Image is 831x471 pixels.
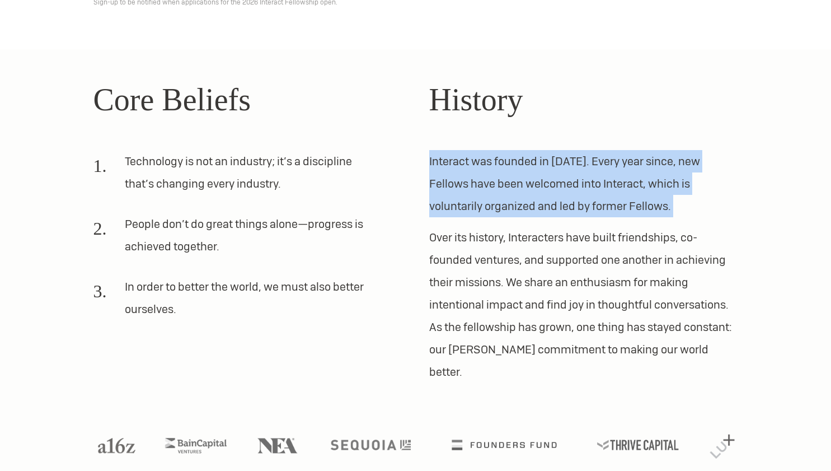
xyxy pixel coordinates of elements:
[331,440,411,450] img: Sequoia logo
[93,76,402,123] h2: Core Beliefs
[429,150,738,217] p: Interact was founded in [DATE]. Every year since, new Fellows have been welcomed into Interact, w...
[429,76,738,123] h2: History
[93,276,375,329] li: In order to better the world, we must also better ourselves.
[429,226,738,383] p: Over its history, Interacters have built friendships, co-founded ventures, and supported one anot...
[165,438,227,453] img: Bain Capital Ventures logo
[93,150,375,204] li: Technology is not an industry; it’s a discipline that’s changing every industry.
[597,440,679,450] img: Thrive Capital logo
[710,435,735,459] img: Lux Capital logo
[452,440,556,450] img: Founders Fund logo
[257,438,298,453] img: NEA logo
[98,438,135,453] img: A16Z logo
[93,213,375,267] li: People don’t do great things alone—progress is achieved together.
